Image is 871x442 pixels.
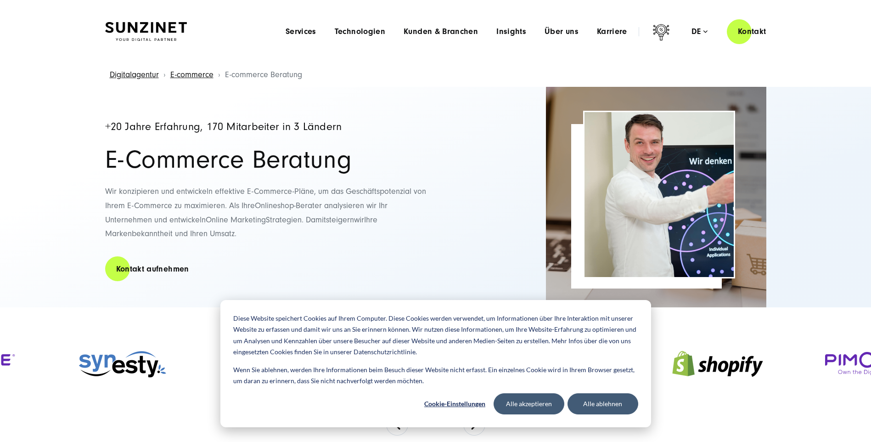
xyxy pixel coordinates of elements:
[105,201,388,225] span: hop-Berater analysieren wir Ihr Unternehmen und entwickeln
[691,27,708,36] div: de
[206,215,266,225] span: Online Marketing
[568,393,638,414] button: Alle ablehnen
[220,300,651,427] div: Cookie banner
[354,215,364,225] span: wir
[170,70,214,79] a: E-commerce
[255,201,281,210] span: Onlines
[105,147,427,173] h1: E-Commerce Beratung
[494,393,564,414] button: Alle akzeptieren
[545,27,579,36] a: Über uns
[105,187,426,210] span: Wir konzipieren und entwickeln effektive E-Commerce-Pläne, um das Geschäftspotenzial von Ihrem E-...
[302,215,326,225] span: . Damit
[105,256,200,282] a: Kontakt aufnehmen
[266,215,302,225] span: Strategien
[584,112,734,277] img: E-Commerce Beratung Header | Mitarbeiter erklärt etwas vor einem Bildschirm
[672,339,764,389] img: Shopify Partner Agentur - Digitalagentur SUNZINET
[110,70,159,79] a: Digitalagentur
[77,346,169,381] img: Synesty Agentur - Digitalagentur für Systemintegration und Prozessautomatisierung SUNZINET
[225,70,302,79] span: E-commerce Beratung
[420,393,490,414] button: Cookie-Einstellungen
[597,27,627,36] a: Karriere
[727,18,777,45] a: Kontakt
[105,22,187,41] img: SUNZINET Full Service Digital Agentur
[105,121,427,133] h4: +20 Jahre Erfahrung, 170 Mitarbeiter in 3 Ländern
[335,27,385,36] a: Technologien
[233,313,638,358] p: Diese Website speichert Cookies auf Ihrem Computer. Diese Cookies werden verwendet, um Informatio...
[404,27,478,36] a: Kunden & Branchen
[496,27,526,36] a: Insights
[286,27,316,36] a: Services
[546,87,766,307] img: Full-Service Digitalagentur SUNZINET - E-Commerce Beratung_2
[233,364,638,387] p: Wenn Sie ablehnen, werden Ihre Informationen beim Besuch dieser Website nicht erfasst. Ein einzel...
[326,215,354,225] span: steigern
